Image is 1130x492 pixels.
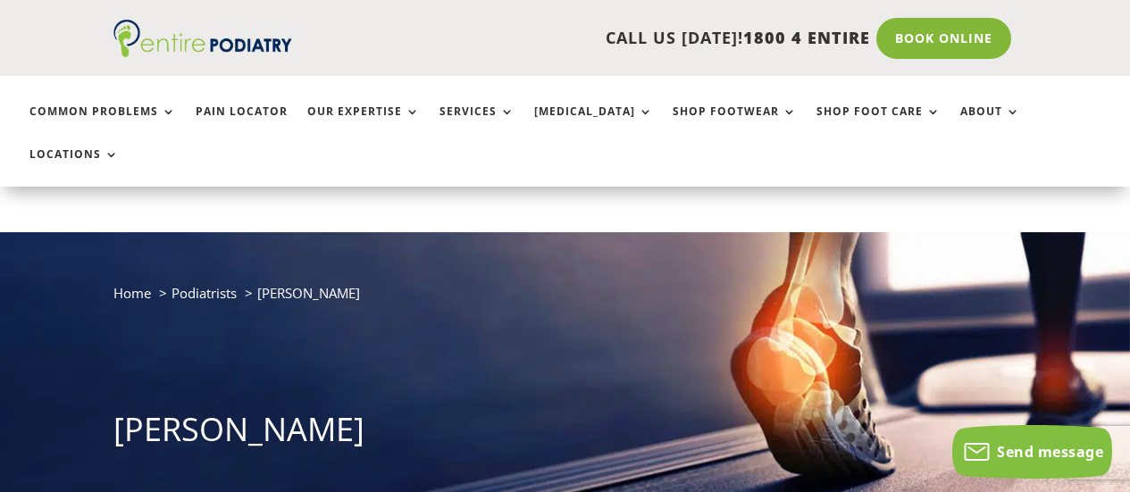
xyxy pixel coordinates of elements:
[952,425,1112,479] button: Send message
[113,20,292,57] img: logo (1)
[307,105,420,144] a: Our Expertise
[816,105,941,144] a: Shop Foot Care
[743,27,870,48] span: 1800 4 ENTIRE
[257,284,360,302] span: [PERSON_NAME]
[113,284,151,302] a: Home
[29,148,119,187] a: Locations
[113,407,1017,461] h1: [PERSON_NAME]
[960,105,1020,144] a: About
[673,105,797,144] a: Shop Footwear
[113,281,1017,318] nav: breadcrumb
[997,442,1103,462] span: Send message
[316,27,870,50] p: CALL US [DATE]!
[29,105,176,144] a: Common Problems
[534,105,653,144] a: [MEDICAL_DATA]
[172,284,237,302] a: Podiatrists
[196,105,288,144] a: Pain Locator
[439,105,515,144] a: Services
[113,43,292,61] a: Entire Podiatry
[876,18,1011,59] a: Book Online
